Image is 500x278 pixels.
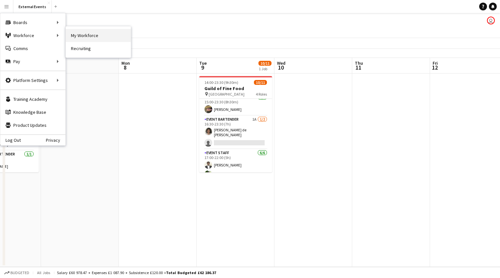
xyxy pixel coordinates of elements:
[199,116,272,149] app-card-role: Event bartender1A1/216:30-23:30 (7h)[PERSON_NAME] de [PERSON_NAME]
[36,270,51,275] span: All jobs
[276,64,285,71] span: 10
[254,80,267,85] span: 10/11
[198,64,207,71] span: 9
[0,16,65,29] div: Boards
[204,80,238,85] span: 14:00-23:30 (9h30m)
[57,270,216,275] div: Salary £60 978.47 + Expenses £1 087.90 + Subsistence £120.00 =
[432,64,438,71] span: 12
[13,0,52,13] button: External Events
[199,86,272,91] h3: Guild of Fine Food
[199,149,272,218] app-card-role: Event staff6/617:00-22:00 (5h)[PERSON_NAME][PERSON_NAME]
[259,66,271,71] div: 1 Job
[0,119,65,132] a: Product Updates
[0,29,65,42] div: Workforce
[66,29,131,42] a: My Workforce
[256,92,267,97] span: 4 Roles
[433,60,438,66] span: Fri
[0,106,65,119] a: Knowledge Base
[0,42,65,55] a: Comms
[0,74,65,87] div: Platform Settings
[3,269,30,276] button: Budgeted
[121,60,130,66] span: Mon
[487,17,495,24] app-user-avatar: Events by Camberwell Arms
[0,55,65,68] div: Pay
[199,94,272,116] app-card-role: Event head Bartender1/115:00-23:30 (8h30m)[PERSON_NAME]
[258,61,271,66] span: 10/11
[46,138,65,143] a: Privacy
[277,60,285,66] span: Wed
[10,271,29,275] span: Budgeted
[0,93,65,106] a: Training Academy
[66,42,131,55] a: Recruiting
[354,64,363,71] span: 11
[355,60,363,66] span: Thu
[166,270,216,275] span: Total Budgeted £62 186.37
[120,64,130,71] span: 8
[199,76,272,172] app-job-card: 14:00-23:30 (9h30m)10/11Guild of Fine Food [GEOGRAPHIC_DATA]4 Roles[PERSON_NAME][PERSON_NAME]Even...
[199,60,207,66] span: Tue
[209,92,244,97] span: [GEOGRAPHIC_DATA]
[0,138,21,143] a: Log Out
